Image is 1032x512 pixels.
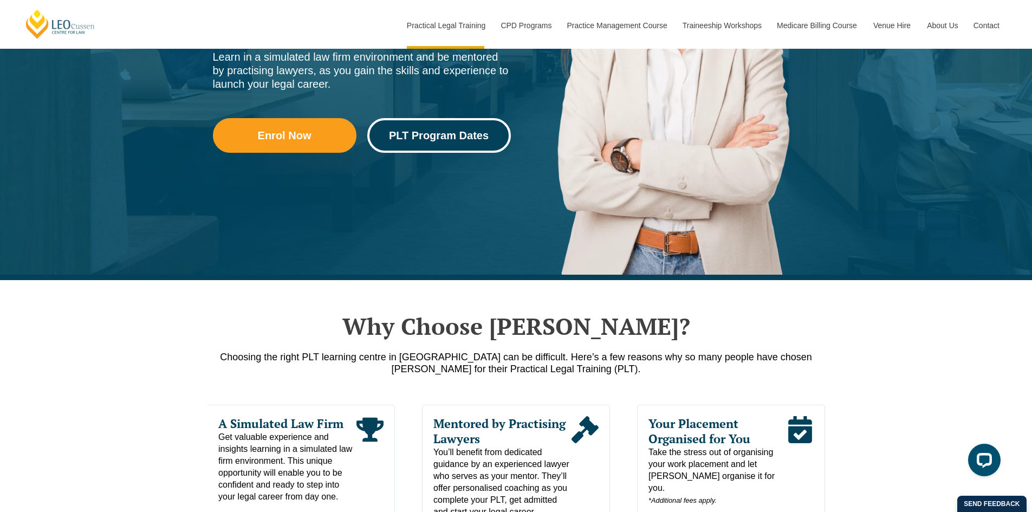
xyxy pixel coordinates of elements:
a: [PERSON_NAME] Centre for Law [24,9,96,40]
div: Learn in a simulated law firm environment and be mentored by practising lawyers, as you gain the ... [213,50,511,91]
p: Choosing the right PLT learning centre in [GEOGRAPHIC_DATA] can be difficult. Here’s a few reason... [207,351,825,375]
span: Enrol Now [258,130,311,141]
span: A Simulated Law Firm [218,416,356,431]
div: Read More [356,416,384,503]
span: PLT Program Dates [389,130,489,141]
a: Contact [965,2,1008,49]
div: Read More [786,416,813,507]
em: *Additional fees apply. [648,496,717,504]
iframe: LiveChat chat widget [959,439,1005,485]
a: Enrol Now [213,118,356,153]
span: Your Placement Organised for You [648,416,787,446]
a: Venue Hire [865,2,919,49]
a: About Us [919,2,965,49]
a: Medicare Billing Course [769,2,865,49]
a: Practice Management Course [559,2,674,49]
h2: Why Choose [PERSON_NAME]? [207,313,825,340]
span: Take the stress out of organising your work placement and let [PERSON_NAME] organise it for you. [648,446,787,507]
span: Mentored by Practising Lawyers [433,416,572,446]
a: PLT Program Dates [367,118,511,153]
span: Get valuable experience and insights learning in a simulated law firm environment. This unique op... [218,431,356,503]
a: CPD Programs [492,2,559,49]
a: Traineeship Workshops [674,2,769,49]
a: Practical Legal Training [399,2,493,49]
